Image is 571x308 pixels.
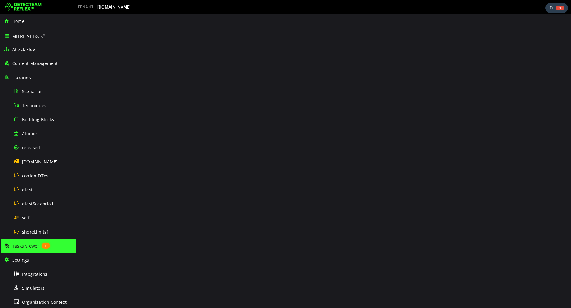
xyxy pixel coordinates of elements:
img: Detecteam logo [5,2,42,12]
span: Scenarios [22,89,42,94]
span: Libraries [12,74,31,80]
span: Simulators [22,285,45,291]
span: Attack Flow [12,46,36,52]
span: Home [12,18,24,24]
span: contentDTest [22,173,50,179]
span: [DOMAIN_NAME] [97,5,131,9]
span: [DOMAIN_NAME] [22,159,58,165]
span: Settings [12,257,29,263]
span: Content Management [12,60,58,66]
span: shoreLimits1 [22,229,49,235]
span: Atomics [22,131,38,136]
span: Integrations [22,271,47,277]
span: dtest [22,187,33,193]
div: Task Notifications [545,3,568,13]
span: Building Blocks [22,117,54,122]
span: Techniques [22,103,46,108]
span: Organization Context [22,299,67,305]
span: 3 [556,6,564,10]
span: TENANT: [78,5,95,9]
span: released [22,145,40,150]
span: dtestSceanrio1 [22,201,53,207]
sup: ® [43,34,45,37]
span: 1 [42,243,50,249]
span: Tasks Viewer [12,243,39,249]
span: MITRE ATT&CK [12,33,45,39]
span: self [22,215,30,221]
